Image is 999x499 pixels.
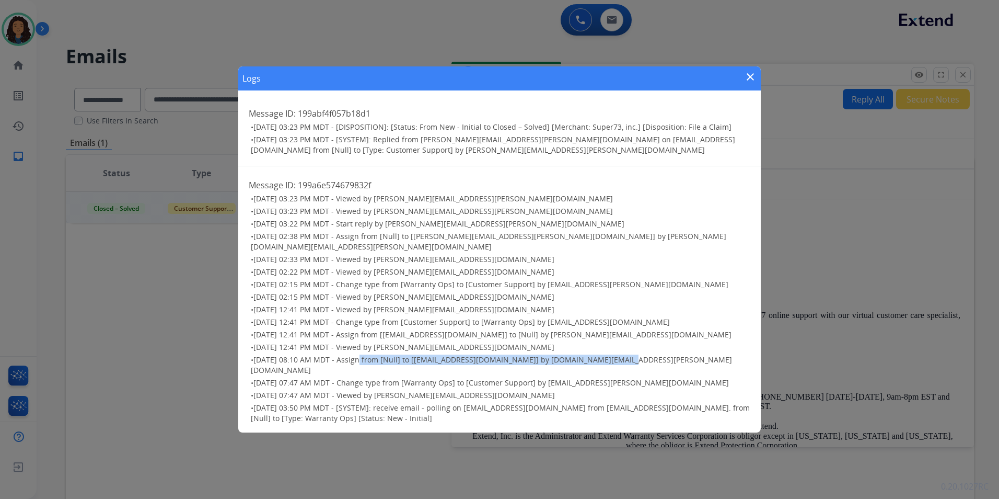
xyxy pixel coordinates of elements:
h3: • [251,390,750,401]
span: [DATE] 12:41 PM MDT - Viewed by [PERSON_NAME][EMAIL_ADDRESS][DOMAIN_NAME] [253,342,554,352]
p: 0.20.1027RC [941,480,989,493]
span: [DATE] 03:50 PM MDT - [SYSTEM]: receive email - polling on [EMAIL_ADDRESS][DOMAIN_NAME] from [EMA... [251,403,750,423]
mat-icon: close [744,71,757,83]
span: [DATE] 12:41 PM MDT - Assign from [[EMAIL_ADDRESS][DOMAIN_NAME]] to [Null] by [PERSON_NAME][EMAIL... [253,330,731,339]
span: [DATE] 02:15 PM MDT - Change type from [Warranty Ops] to [Customer Support] by [EMAIL_ADDRESS][PE... [253,279,728,289]
span: Message ID: [249,108,296,119]
span: [DATE] 02:33 PM MDT - Viewed by [PERSON_NAME][EMAIL_ADDRESS][DOMAIN_NAME] [253,254,554,264]
h3: • [251,330,750,340]
h3: • [251,206,750,217]
h3: • [251,304,750,315]
h3: • [251,292,750,302]
h3: • [251,254,750,265]
h3: • [251,355,750,376]
h3: • [251,122,750,132]
h3: • [251,219,750,229]
span: [DATE] 12:41 PM MDT - Viewed by [PERSON_NAME][EMAIL_ADDRESS][DOMAIN_NAME] [253,304,554,314]
span: [DATE] 03:23 PM MDT - Viewed by [PERSON_NAME][EMAIL_ADDRESS][PERSON_NAME][DOMAIN_NAME] [253,194,613,203]
span: [DATE] 02:15 PM MDT - Viewed by [PERSON_NAME][EMAIL_ADDRESS][DOMAIN_NAME] [253,292,554,302]
h1: Logs [242,72,261,85]
h3: • [251,267,750,277]
h3: • [251,403,750,424]
span: [DATE] 12:41 PM MDT - Change type from [Customer Support] to [Warranty Ops] by [EMAIL_ADDRESS][DO... [253,317,670,327]
span: [DATE] 03:22 PM MDT - Start reply by [PERSON_NAME][EMAIL_ADDRESS][PERSON_NAME][DOMAIN_NAME] [253,219,624,229]
span: [DATE] 02:22 PM MDT - Viewed by [PERSON_NAME][EMAIL_ADDRESS][DOMAIN_NAME] [253,267,554,277]
h3: • [251,194,750,204]
span: 199abf4f057b18d1 [298,108,370,119]
span: [DATE] 03:23 PM MDT - [DISPOSITION]: [Status: From New - Initial to Closed – Solved] [Merchant: S... [253,122,731,132]
h3: • [251,342,750,353]
span: [DATE] 07:47 AM MDT - Viewed by [PERSON_NAME][EMAIL_ADDRESS][DOMAIN_NAME] [253,390,555,400]
span: [DATE] 03:23 PM MDT - Viewed by [PERSON_NAME][EMAIL_ADDRESS][PERSON_NAME][DOMAIN_NAME] [253,206,613,216]
span: Message ID: [249,179,296,191]
h3: • [251,378,750,388]
h3: • [251,317,750,327]
span: [DATE] 03:23 PM MDT - [SYSTEM]: Replied from [PERSON_NAME][EMAIL_ADDRESS][PERSON_NAME][DOMAIN_NAM... [251,134,735,155]
h3: • [251,134,750,155]
span: [DATE] 08:10 AM MDT - Assign from [Null] to [[EMAIL_ADDRESS][DOMAIN_NAME]] by [DOMAIN_NAME][EMAIL... [251,355,732,375]
h3: • [251,279,750,290]
span: [DATE] 02:38 PM MDT - Assign from [Null] to [[PERSON_NAME][EMAIL_ADDRESS][PERSON_NAME][DOMAIN_NAM... [251,231,726,252]
span: 199a6e574679832f [298,179,371,191]
h3: • [251,231,750,252]
span: [DATE] 07:47 AM MDT - Change type from [Warranty Ops] to [Customer Support] by [EMAIL_ADDRESS][PE... [253,378,729,388]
